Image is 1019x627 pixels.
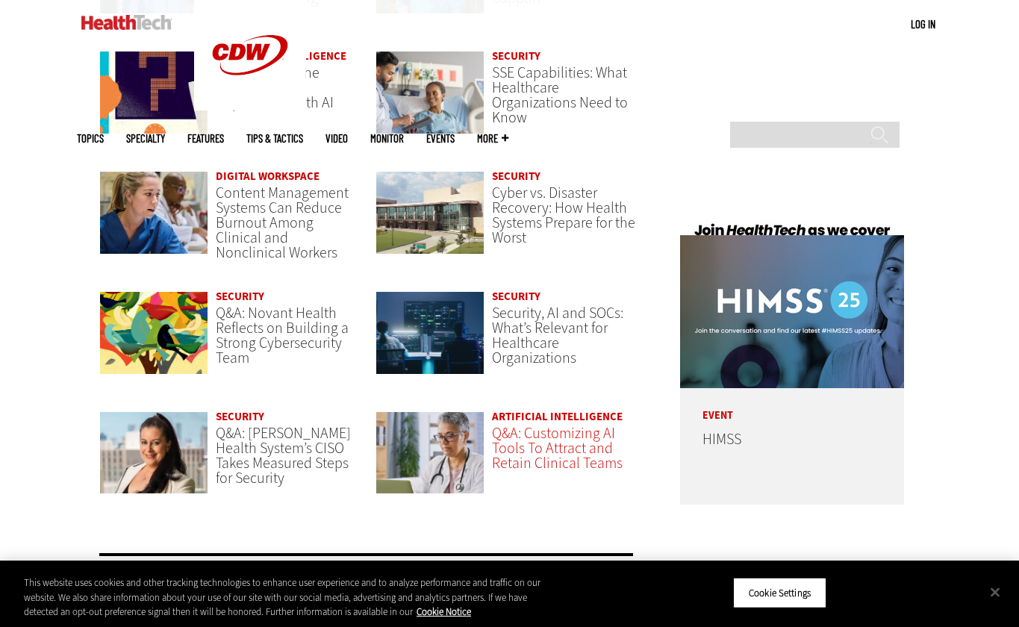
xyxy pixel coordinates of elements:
[216,303,349,368] a: Q&A: Novant Health Reflects on Building a Strong Cybersecurity Team
[216,423,351,488] a: Q&A: [PERSON_NAME] Health System’s CISO Takes Measured Steps for Security
[216,169,320,184] a: Digital Workspace
[325,133,348,144] a: Video
[370,133,404,144] a: MonITor
[492,183,635,248] a: Cyber vs. Disaster Recovery: How Health Systems Prepare for the Worst
[492,409,623,424] a: Artificial Intelligence
[426,133,455,144] a: Events
[492,289,540,304] a: Security
[979,575,1012,608] button: Close
[702,429,741,449] a: HIMSS
[99,171,209,269] a: nurses talk in front of desktop computer
[375,411,485,495] img: doctor on laptop
[216,409,264,424] a: Security
[99,411,209,495] img: Connie Barrera
[733,577,826,608] button: Cookie Settings
[81,15,172,30] img: Home
[99,411,209,509] a: Connie Barrera
[77,133,104,144] span: Topics
[492,169,540,184] a: Security
[246,133,303,144] a: Tips & Tactics
[216,289,264,304] a: Security
[187,133,224,144] a: Features
[126,133,165,144] span: Specialty
[492,423,623,473] a: Q&A: Customizing AI Tools To Attract and Retain Clinical Teams
[375,291,485,375] img: security team in high-tech computer room
[680,220,904,388] img: HIMSS25
[492,303,623,368] a: Security, AI and SOCs: What’s Relevant for Healthcare Organizations
[911,17,935,31] a: Log in
[417,605,471,618] a: More information about your privacy
[680,388,904,421] p: Event
[911,16,935,32] div: User menu
[375,411,485,509] a: doctor on laptop
[375,291,485,389] a: security team in high-tech computer room
[375,171,485,269] a: University of Vermont Medical Center’s main campus
[477,133,508,144] span: More
[99,171,209,255] img: nurses talk in front of desktop computer
[216,183,349,263] a: Content Management Systems Can Reduce Burnout Among Clinical and Nonclinical Workers
[194,99,306,114] a: CDW
[99,291,209,389] a: abstract illustration of a tree
[24,575,561,620] div: This website uses cookies and other tracking technologies to enhance user experience and to analy...
[375,171,485,255] img: University of Vermont Medical Center’s main campus
[99,291,209,375] img: abstract illustration of a tree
